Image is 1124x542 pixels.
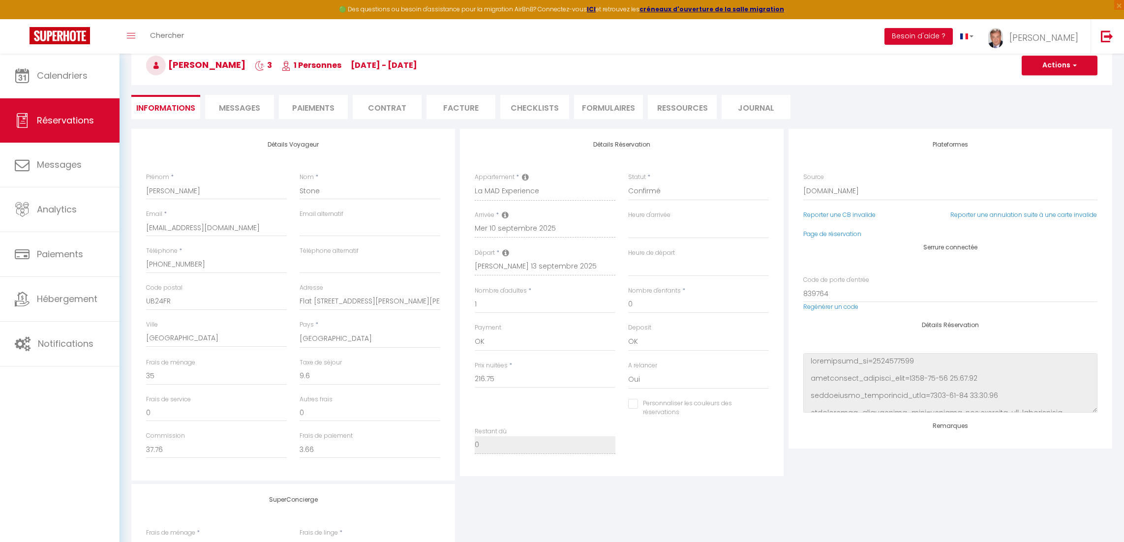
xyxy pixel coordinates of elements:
a: créneaux d'ouverture de la salle migration [639,5,784,13]
a: ... [PERSON_NAME] [981,19,1091,54]
label: Téléphone alternatif [300,246,359,256]
label: Heure de départ [628,248,675,258]
h4: Détails Réservation [803,322,1097,329]
label: Frais de linge [300,528,338,538]
label: Source [803,173,824,182]
span: Messages [219,102,260,114]
span: Hébergement [37,293,97,305]
a: Regénérer un code [803,302,858,311]
label: Appartement [475,173,515,182]
label: Nombre d'adultes [475,286,527,296]
li: Facture [426,95,495,119]
h4: Détails Voyageur [146,141,440,148]
span: 3 [255,60,272,71]
label: Adresse [300,283,323,293]
a: Chercher [143,19,191,54]
label: Frais de ménage [146,528,195,538]
label: Nom [300,173,314,182]
label: Commission [146,431,185,441]
label: Autres frais [300,395,333,404]
h4: Serrure connectée [803,244,1097,251]
li: Informations [131,95,200,119]
span: [PERSON_NAME] [1009,31,1078,44]
label: Nombre d'enfants [628,286,681,296]
label: A relancer [628,361,657,370]
span: [PERSON_NAME] [146,59,245,71]
span: [DATE] - [DATE] [351,60,417,71]
li: Journal [722,95,790,119]
label: Frais de service [146,395,191,404]
img: Super Booking [30,27,90,44]
label: Frais de paiement [300,431,353,441]
label: Deposit [628,323,651,332]
label: Ville [146,320,158,330]
img: ... [988,28,1003,48]
a: ICI [587,5,596,13]
label: Code postal [146,283,182,293]
label: Heure d'arrivée [628,211,670,220]
label: Prix nuitées [475,361,508,370]
span: Calendriers [37,69,88,82]
span: Réservations [37,114,94,126]
span: Analytics [37,203,77,215]
label: Frais de ménage [146,358,195,367]
span: 1 Personnes [281,60,341,71]
span: Chercher [150,30,184,40]
li: Ressources [648,95,717,119]
label: Payment [475,323,501,332]
button: Actions [1022,56,1097,75]
label: Téléphone [146,246,178,256]
li: CHECKLISTS [500,95,569,119]
a: Page de réservation [803,230,861,238]
label: Arrivée [475,211,494,220]
label: Email [146,210,162,219]
li: FORMULAIRES [574,95,643,119]
label: Statut [628,173,646,182]
button: Ouvrir le widget de chat LiveChat [8,4,37,33]
label: Taxe de séjour [300,358,342,367]
button: Besoin d'aide ? [884,28,953,45]
h4: Détails Réservation [475,141,769,148]
img: logout [1101,30,1113,42]
h4: Remarques [803,422,1097,429]
span: Messages [37,158,82,171]
li: Contrat [353,95,422,119]
label: Restant dû [475,427,507,436]
h4: SuperConcierge [146,496,440,503]
h4: Plateformes [803,141,1097,148]
a: Reporter une annulation suite à une carte invalide [950,211,1097,219]
label: Pays [300,320,314,330]
span: Paiements [37,248,83,260]
label: Prénom [146,173,169,182]
label: Email alternatif [300,210,343,219]
label: Code de porte d'entrée [803,275,869,285]
label: Départ [475,248,495,258]
li: Paiements [279,95,348,119]
span: Notifications [38,337,93,350]
a: Reporter une CB invalide [803,211,876,219]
